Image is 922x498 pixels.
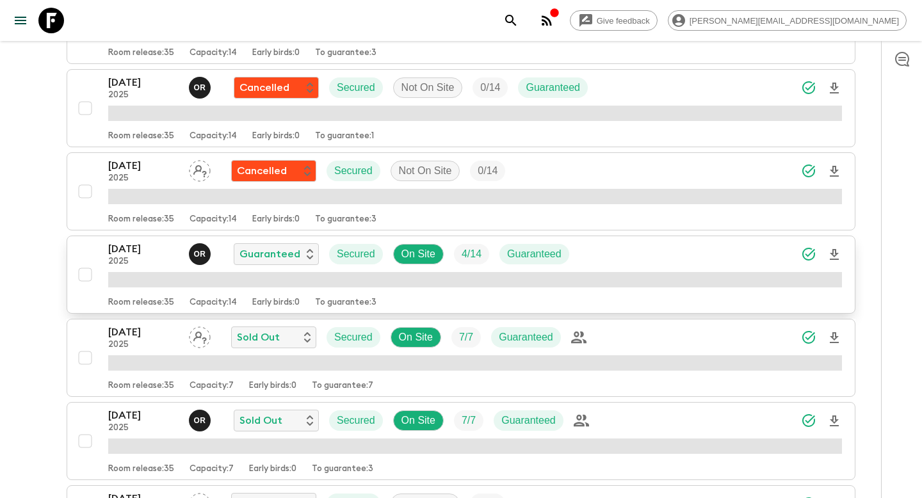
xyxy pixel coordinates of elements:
button: OR [189,77,213,99]
p: To guarantee: 1 [315,131,374,141]
p: Cancelled [237,163,287,179]
span: Oscar Rincon [189,81,213,91]
p: Cancelled [239,80,289,95]
div: Not On Site [393,77,463,98]
span: Oscar Rincon [189,414,213,424]
button: [DATE]2025Assign pack leaderSold OutSecuredOn SiteTrip FillGuaranteedRoom release:35Capacity:7Ear... [67,319,855,397]
p: 7 / 7 [459,330,473,345]
div: Trip Fill [451,327,481,348]
svg: Synced Successfully [801,413,816,428]
p: 7 / 7 [462,413,476,428]
div: Trip Fill [454,244,489,264]
button: [DATE]2025Oscar RinconFlash Pack cancellationSecuredNot On SiteTrip FillGuaranteedRoom release:35... [67,69,855,147]
button: OR [189,243,213,265]
a: Give feedback [570,10,658,31]
p: Early birds: 0 [252,131,300,141]
p: 4 / 14 [462,246,481,262]
div: Secured [329,77,383,98]
p: To guarantee: 3 [312,464,373,474]
p: Capacity: 14 [190,131,237,141]
button: search adventures [498,8,524,33]
svg: Download Onboarding [827,414,842,429]
p: Capacity: 7 [190,464,234,474]
p: Early birds: 0 [252,214,300,225]
p: O R [193,249,206,259]
p: Sold Out [237,330,280,345]
p: Early birds: 0 [249,381,296,391]
p: Room release: 35 [108,381,174,391]
span: Assign pack leader [189,164,211,174]
div: Trip Fill [454,410,483,431]
p: Guaranteed [526,80,580,95]
p: On Site [399,330,433,345]
p: Sold Out [239,413,282,428]
p: On Site [401,413,435,428]
p: Not On Site [401,80,455,95]
svg: Download Onboarding [827,81,842,96]
p: Early birds: 0 [252,298,300,308]
svg: Download Onboarding [827,247,842,262]
p: Room release: 35 [108,298,174,308]
div: Not On Site [391,161,460,181]
svg: Synced Successfully [801,80,816,95]
div: Private Group [574,413,589,428]
span: Oscar Rincon [189,247,213,257]
div: [PERSON_NAME][EMAIL_ADDRESS][DOMAIN_NAME] [668,10,907,31]
p: To guarantee: 3 [315,214,376,225]
p: 2025 [108,423,179,433]
p: Room release: 35 [108,464,174,474]
p: Guaranteed [499,330,553,345]
p: Guaranteed [507,246,562,262]
button: [DATE]2025Oscar RinconGuaranteedSecuredOn SiteTrip FillGuaranteedRoom release:35Capacity:14Early ... [67,236,855,314]
p: 2025 [108,340,179,350]
p: To guarantee: 3 [315,48,376,58]
p: Room release: 35 [108,48,174,58]
span: [PERSON_NAME][EMAIL_ADDRESS][DOMAIN_NAME] [683,16,906,26]
p: O R [193,83,206,93]
p: Capacity: 14 [190,298,237,308]
div: Flash Pack cancellation [234,77,319,99]
p: [DATE] [108,241,179,257]
div: Flash Pack cancellation [231,160,316,182]
p: Room release: 35 [108,214,174,225]
p: 2025 [108,90,179,100]
svg: Download Onboarding [827,164,842,179]
svg: Download Onboarding [827,330,842,346]
p: Guaranteed [501,413,556,428]
p: Secured [337,413,375,428]
p: 0 / 14 [478,163,497,179]
p: Secured [334,163,373,179]
button: menu [8,8,33,33]
p: [DATE] [108,325,179,340]
p: Secured [337,246,375,262]
div: Private Group [571,330,586,345]
p: O R [193,415,206,426]
div: Secured [327,327,380,348]
p: Capacity: 7 [190,381,234,391]
button: [DATE]2025Assign pack leaderFlash Pack cancellationSecuredNot On SiteTrip FillRoom release:35Capa... [67,152,855,230]
svg: Synced Successfully [801,246,816,262]
p: Guaranteed [239,246,300,262]
div: Secured [329,244,383,264]
div: Secured [329,410,383,431]
p: To guarantee: 7 [312,381,373,391]
div: Trip Fill [473,77,508,98]
p: On Site [401,246,435,262]
button: [DATE]2025Oscar RinconSold OutSecuredOn SiteTrip FillGuaranteedRoom release:35Capacity:7Early bir... [67,402,855,480]
p: 2025 [108,173,179,184]
div: Trip Fill [470,161,505,181]
p: Capacity: 14 [190,214,237,225]
div: On Site [391,327,441,348]
p: [DATE] [108,75,179,90]
p: Secured [334,330,373,345]
p: Room release: 35 [108,131,174,141]
p: Early birds: 0 [252,48,300,58]
button: OR [189,410,213,431]
span: Give feedback [590,16,657,26]
div: On Site [393,244,444,264]
div: On Site [393,410,444,431]
p: 0 / 14 [480,80,500,95]
p: Not On Site [399,163,452,179]
p: To guarantee: 3 [315,298,376,308]
p: Capacity: 14 [190,48,237,58]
